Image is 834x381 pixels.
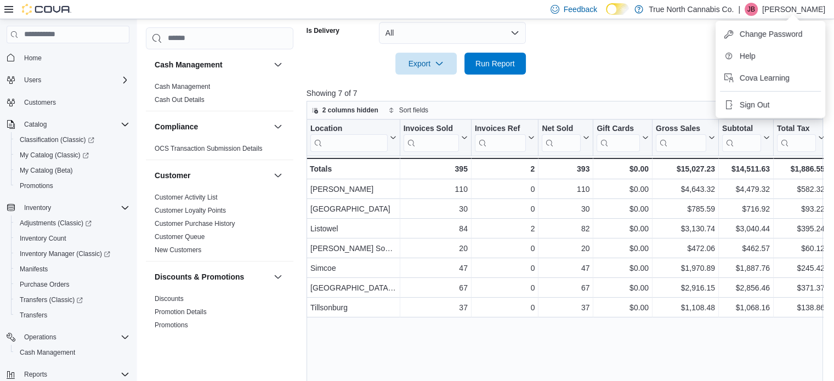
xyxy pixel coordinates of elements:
[155,194,218,201] a: Customer Activity List
[307,26,339,35] label: Is Delivery
[20,348,75,357] span: Cash Management
[155,83,210,90] a: Cash Management
[403,301,467,314] div: 37
[542,222,589,235] div: 82
[762,3,825,16] p: [PERSON_NAME]
[155,246,201,254] span: New Customers
[777,123,816,151] div: Total Tax
[11,231,134,246] button: Inventory Count
[722,123,770,151] button: Subtotal
[155,207,226,214] a: Customer Loyalty Points
[597,301,649,314] div: $0.00
[20,181,53,190] span: Promotions
[656,242,715,255] div: $472.06
[606,3,629,15] input: Dark Mode
[722,202,770,215] div: $716.92
[310,242,396,255] div: [PERSON_NAME] Sound
[379,22,526,44] button: All
[24,370,47,379] span: Reports
[155,121,269,132] button: Compliance
[155,144,263,153] span: OCS Transaction Submission Details
[15,278,74,291] a: Purchase Orders
[155,233,205,241] a: Customer Queue
[155,295,184,303] a: Discounts
[15,247,115,260] a: Inventory Manager (Classic)
[271,58,285,71] button: Cash Management
[20,368,52,381] button: Reports
[155,170,269,181] button: Customer
[777,162,825,175] div: $1,886.55
[740,29,802,39] span: Change Password
[722,123,761,151] div: Subtotal
[310,281,396,294] div: [GEOGRAPHIC_DATA] [GEOGRAPHIC_DATA] [GEOGRAPHIC_DATA]
[15,217,129,230] span: Adjustments (Classic)
[597,123,640,134] div: Gift Cards
[2,94,134,110] button: Customers
[155,59,223,70] h3: Cash Management
[777,222,825,235] div: $395.24
[597,261,649,275] div: $0.00
[11,277,134,292] button: Purchase Orders
[740,50,756,61] span: Help
[15,263,52,276] a: Manifests
[310,183,396,196] div: [PERSON_NAME]
[777,281,825,294] div: $371.37
[307,88,829,99] p: Showing 7 of 7
[20,311,47,320] span: Transfers
[22,4,71,15] img: Cova
[2,50,134,66] button: Home
[740,72,790,83] span: Cova Learning
[597,183,649,196] div: $0.00
[20,96,60,109] a: Customers
[15,346,80,359] a: Cash Management
[310,123,388,151] div: Location
[15,179,58,192] a: Promotions
[777,242,825,255] div: $60.12
[310,123,396,151] button: Location
[11,308,134,323] button: Transfers
[20,95,129,109] span: Customers
[777,202,825,215] div: $93.22
[720,69,821,87] button: Cova Learning
[720,96,821,113] button: Sign Out
[15,247,129,260] span: Inventory Manager (Classic)
[15,293,129,306] span: Transfers (Classic)
[722,183,770,196] div: $4,479.32
[310,301,396,314] div: Tillsonburg
[597,281,649,294] div: $0.00
[20,249,110,258] span: Inventory Manager (Classic)
[20,73,129,87] span: Users
[155,321,188,329] span: Promotions
[20,331,129,344] span: Operations
[542,123,581,151] div: Net Sold
[11,292,134,308] a: Transfers (Classic)
[155,308,207,316] a: Promotion Details
[2,329,134,345] button: Operations
[403,123,467,151] button: Invoices Sold
[475,183,535,196] div: 0
[722,301,770,314] div: $1,068.16
[20,118,51,131] button: Catalog
[542,261,589,275] div: 47
[656,301,715,314] div: $1,108.48
[20,51,129,65] span: Home
[11,345,134,360] button: Cash Management
[146,142,293,160] div: Compliance
[777,123,825,151] button: Total Tax
[24,333,56,342] span: Operations
[322,106,378,115] span: 2 columns hidden
[597,162,649,175] div: $0.00
[656,123,706,134] div: Gross Sales
[11,215,134,231] a: Adjustments (Classic)
[720,47,821,65] button: Help
[24,76,41,84] span: Users
[310,123,388,134] div: Location
[399,106,428,115] span: Sort fields
[11,261,134,277] button: Manifests
[155,59,269,70] button: Cash Management
[20,166,73,175] span: My Catalog (Beta)
[777,301,825,314] div: $138.86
